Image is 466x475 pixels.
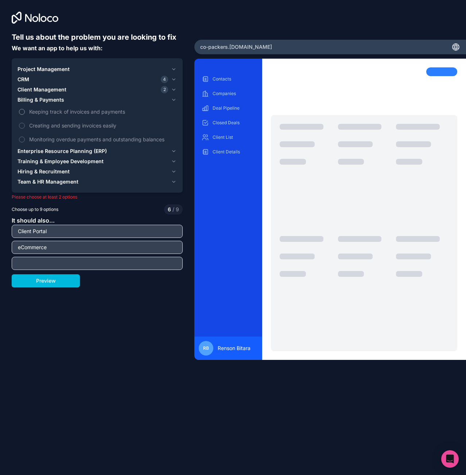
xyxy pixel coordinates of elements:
[12,194,183,200] p: Please choose at least 2 options
[29,108,175,115] span: Keeping track of invoices and payments
[12,44,102,52] span: We want an app to help us with:
[441,450,459,468] div: Open Intercom Messenger
[161,86,168,93] span: 2
[18,86,66,93] span: Client Management
[203,345,209,351] span: RB
[168,206,171,213] span: 6
[18,76,29,83] span: CRM
[18,105,177,146] div: Billing & Payments
[18,146,177,156] button: Enterprise Resource Planning (ERP)
[213,91,255,97] p: Companies
[18,178,78,185] span: Team & HR Management
[12,206,58,213] span: Choose up to 9 options
[200,43,272,51] span: co-packers .[DOMAIN_NAME]
[18,85,177,95] button: Client Management2
[171,206,179,213] span: 9
[213,120,255,126] p: Closed Deals
[18,168,70,175] span: Hiring & Recruitment
[18,64,177,74] button: Project Management
[18,148,107,155] span: Enterprise Resource Planning (ERP)
[18,158,104,165] span: Training & Employee Development
[18,177,177,187] button: Team & HR Management
[213,149,255,155] p: Client Details
[213,105,255,111] p: Deal Pipeline
[19,137,25,142] button: Monitoring overdue payments and outstanding balances
[172,206,174,212] span: /
[218,345,251,352] span: Renson Bitara
[29,136,175,143] span: Monitoring overdue payments and outstanding balances
[200,73,256,331] div: scrollable content
[161,76,168,83] span: 4
[18,156,177,166] button: Training & Employee Development
[213,134,255,140] p: Client List
[18,166,177,177] button: Hiring & Recruitment
[29,122,175,129] span: Creating and sending invoices easily
[19,109,25,115] button: Keeping track of invoices and payments
[18,96,64,103] span: Billing & Payments
[12,217,55,224] span: It should also...
[12,274,80,287] button: Preview
[12,32,183,42] h6: Tell us about the problem you are looking to fix
[18,95,177,105] button: Billing & Payments
[213,76,255,82] p: Contacts
[18,66,70,73] span: Project Management
[18,74,177,85] button: CRM4
[19,123,25,129] button: Creating and sending invoices easily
